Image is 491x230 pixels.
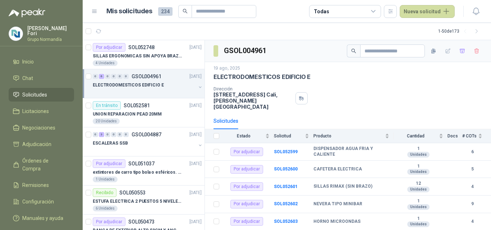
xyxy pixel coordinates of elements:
b: 1 [394,198,443,204]
a: En tránsitoSOL052581[DATE] UNION REPARACION PEAD 20MM20 Unidades [83,98,205,127]
b: 1 [394,146,443,152]
div: 0 [111,132,116,137]
div: 3 [99,132,104,137]
div: Recibido [93,188,116,197]
span: Configuración [22,198,54,206]
span: Solicitud [274,133,303,139]
h1: Mis solicitudes [106,6,152,17]
a: 0 6 0 0 0 0 GSOL004961[DATE] ELECTRODOMESTICOS EDIFICIO E [93,72,203,95]
a: Configuración [9,195,74,208]
b: SILLAS RIMAX (SIN BRAZO) [313,184,372,189]
div: Solicitudes [214,117,238,125]
p: SOL052581 [124,103,150,108]
div: Por adjudicar [93,43,125,52]
p: [DATE] [189,44,202,51]
span: Solicitudes [22,91,47,99]
div: 6 Unidades [93,206,118,211]
p: ESTUFA ELECTRICA 2 PUESTOS 5 NIVELES DE TEMPERATURA 2000 W [93,198,182,205]
div: Todas [314,8,329,15]
div: 0 [93,74,98,79]
a: Solicitudes [9,88,74,102]
span: search [183,9,188,14]
p: ELECTRODOMESTICOS EDIFICIO E [93,82,164,89]
div: Por adjudicar [230,200,263,208]
b: 9 [462,201,482,207]
th: # COTs [462,129,491,143]
p: SILLAS ERGONOMICAS SIN APOYA BRAZOS [93,53,182,60]
div: Unidades [407,187,430,192]
p: Grupo Normandía [27,37,74,42]
p: Dirección [214,86,293,91]
span: Órdenes de Compra [22,157,67,173]
a: Órdenes de Compra [9,154,74,175]
div: Por adjudicar [230,182,263,191]
b: 4 [462,183,482,190]
a: Negociaciones [9,121,74,135]
div: 1 - 50 de 173 [438,25,482,37]
th: Solicitud [274,129,313,143]
a: Chat [9,71,74,85]
b: 12 [394,181,443,187]
a: RecibidoSOL050553[DATE] ESTUFA ELECTRICA 2 PUESTOS 5 NIVELES DE TEMPERATURA 2000 W6 Unidades [83,186,205,215]
div: 20 Unidades [93,118,120,124]
p: [STREET_ADDRESS] Cali , [PERSON_NAME][GEOGRAPHIC_DATA] [214,91,293,110]
p: SOL050473 [128,219,155,224]
a: Adjudicación [9,137,74,151]
p: GSOL004961 [132,74,161,79]
p: [PERSON_NAME] Fori [27,26,74,36]
span: 234 [158,7,173,16]
div: 0 [105,132,110,137]
span: Producto [313,133,384,139]
b: HORNO MICROONDAS [313,219,361,225]
div: 0 [105,74,110,79]
div: Unidades [407,221,430,227]
span: Inicio [22,58,34,66]
th: Docs [448,129,462,143]
span: Estado [224,133,264,139]
div: Por adjudicar [230,165,263,174]
img: Logo peakr [9,9,45,17]
a: Remisiones [9,178,74,192]
p: [DATE] [189,160,202,167]
button: Nueva solicitud [400,5,455,18]
a: SOL052603 [274,219,298,224]
div: 1 Unidades [93,177,118,182]
div: En tránsito [93,101,121,110]
p: ESCALERAS SSB [93,140,128,147]
div: 4 Unidades [93,60,118,66]
div: Por adjudicar [230,147,263,156]
p: [DATE] [189,219,202,225]
b: CAFETERA ELECTRICA [313,166,362,172]
div: Por adjudicar [230,217,263,226]
p: extintores de carro tipo bola o esféricos. Eficacia 21A - 113B [93,169,182,176]
span: Chat [22,74,33,82]
div: Unidades [407,169,430,175]
p: [DATE] [189,189,202,196]
a: SOL052600 [274,166,298,172]
b: SOL052599 [274,149,298,154]
th: Producto [313,129,394,143]
p: GSOL004887 [132,132,161,137]
b: 1 [394,216,443,222]
span: Negociaciones [22,124,55,132]
img: Company Logo [9,27,23,41]
span: Cantidad [394,133,437,139]
div: 0 [93,132,98,137]
b: NEVERA TIPO MINIBAR [313,201,362,207]
p: SOL051037 [128,161,155,166]
p: [DATE] [189,131,202,138]
p: [DATE] [189,102,202,109]
div: Por adjudicar [93,159,125,168]
a: SOL052602 [274,201,298,206]
span: Manuales y ayuda [22,214,63,222]
a: SOL052601 [274,184,298,189]
p: SOL050553 [119,190,146,195]
div: 0 [111,74,116,79]
div: 0 [117,74,123,79]
p: ELECTRODOMESTICOS EDIFICIO E [214,73,311,81]
div: 0 [123,132,129,137]
a: Licitaciones [9,104,74,118]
